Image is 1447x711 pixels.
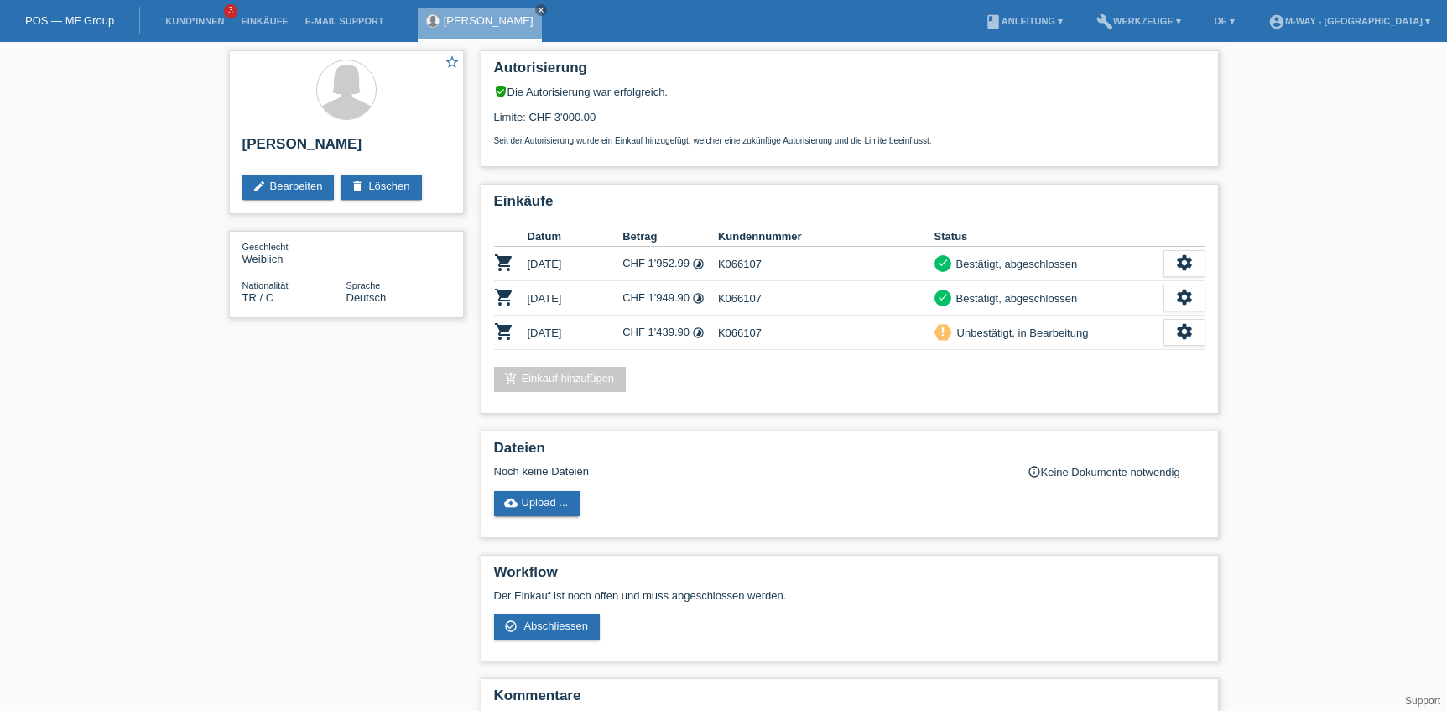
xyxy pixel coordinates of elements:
[718,247,934,281] td: K066107
[1088,16,1189,26] a: buildWerkzeuge ▾
[537,6,545,14] i: close
[494,322,514,342] i: POSP00027183
[494,60,1205,85] h2: Autorisierung
[494,85,507,98] i: verified_user
[351,180,364,193] i: delete
[1175,322,1194,341] i: settings
[622,247,718,281] td: CHF 1'952.99
[232,16,296,26] a: Einkäufe
[494,193,1205,218] h2: Einkäufe
[535,4,547,16] a: close
[297,16,393,26] a: E-Mail Support
[494,491,580,516] a: cloud_uploadUpload ...
[346,291,387,304] span: Deutsch
[242,240,346,265] div: Weiblich
[718,281,934,316] td: K066107
[718,316,934,350] td: K066107
[494,85,1205,98] div: Die Autorisierung war erfolgreich.
[25,14,114,27] a: POS — MF Group
[622,281,718,316] td: CHF 1'949.90
[1175,254,1194,272] i: settings
[951,255,1078,273] div: Bestätigt, abgeschlossen
[622,316,718,350] td: CHF 1'439.90
[1405,695,1440,707] a: Support
[494,253,514,273] i: POSP00002770
[1028,465,1205,478] div: Keine Dokumente notwendig
[952,324,1089,342] div: Unbestätigt, in Bearbeitung
[242,175,335,200] a: editBearbeiten
[494,440,1205,465] h2: Dateien
[242,280,289,290] span: Nationalität
[1268,13,1285,30] i: account_circle
[1206,16,1243,26] a: DE ▾
[985,13,1002,30] i: book
[494,136,1205,145] p: Seit der Autorisierung wurde ein Einkauf hinzugefügt, welcher eine zukünftige Autorisierung und d...
[504,372,518,385] i: add_shopping_cart
[937,291,949,303] i: check
[504,620,518,633] i: check_circle_outline
[937,326,949,337] i: priority_high
[528,247,623,281] td: [DATE]
[494,98,1205,145] div: Limite: CHF 3'000.00
[528,281,623,316] td: [DATE]
[444,14,534,27] a: [PERSON_NAME]
[937,257,949,269] i: check
[976,16,1071,26] a: bookAnleitung ▾
[157,16,232,26] a: Kund*innen
[692,258,705,270] i: Fixe Raten (12 Raten)
[1260,16,1439,26] a: account_circlem-way - [GEOGRAPHIC_DATA] ▾
[494,367,627,392] a: add_shopping_cartEinkauf hinzufügen
[242,242,289,252] span: Geschlecht
[528,227,623,247] th: Datum
[1096,13,1113,30] i: build
[692,327,705,339] i: Fixe Raten (12 Raten)
[445,55,460,70] i: star_border
[242,291,274,304] span: Türkei / C / 13.01.1992
[622,227,718,247] th: Betrag
[346,280,381,290] span: Sprache
[504,496,518,510] i: cloud_upload
[445,55,460,72] a: star_border
[341,175,421,200] a: deleteLöschen
[692,292,705,305] i: Fixe Raten (24 Raten)
[224,4,237,18] span: 3
[494,465,1007,478] div: Noch keine Dateien
[252,180,266,193] i: edit
[494,564,1205,589] h2: Workflow
[523,620,588,632] span: Abschliessen
[1028,465,1041,478] i: info_outline
[951,290,1078,307] div: Bestätigt, abgeschlossen
[718,227,934,247] th: Kundennummer
[494,589,1205,602] p: Der Einkauf ist noch offen und muss abgeschlossen werden.
[934,227,1163,247] th: Status
[242,136,450,161] h2: [PERSON_NAME]
[494,287,514,307] i: POSP00004022
[1175,288,1194,306] i: settings
[494,614,601,640] a: check_circle_outline Abschliessen
[528,316,623,350] td: [DATE]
